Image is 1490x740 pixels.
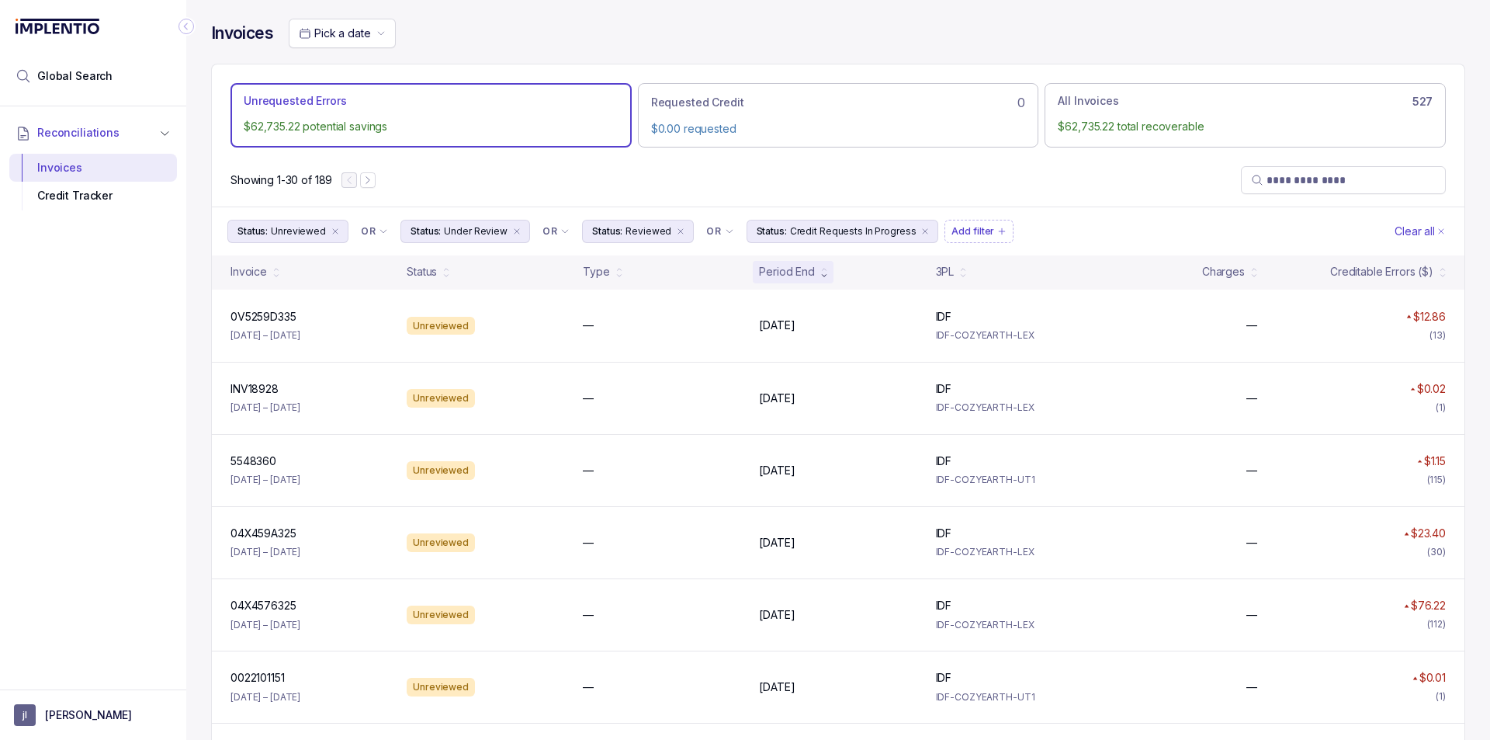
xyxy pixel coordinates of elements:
[1395,224,1435,239] p: Clear all
[583,463,594,478] p: —
[1058,93,1118,109] p: All Invoices
[936,670,952,686] p: IDF
[706,225,721,238] p: OR
[651,95,744,110] p: Requested Credit
[411,224,441,239] p: Status:
[14,704,36,726] span: User initials
[583,318,594,333] p: —
[1406,314,1411,318] img: red pointer upwards
[625,224,671,239] p: Reviewed
[230,472,300,488] p: [DATE] – [DATE]
[1419,670,1446,686] p: $0.01
[700,221,740,242] button: Filter Chip Connector undefined
[227,220,1391,243] ul: Filter Group
[936,400,1093,415] p: IDF-COZYEARTH-LEX
[1411,526,1446,541] p: $23.40
[237,224,268,239] p: Status:
[1404,604,1409,608] img: red pointer upwards
[583,679,594,695] p: —
[1427,544,1446,560] div: (30)
[271,224,326,239] p: Unreviewed
[361,225,388,238] li: Filter Chip Connector undefined
[919,225,931,238] div: remove content
[936,690,1093,705] p: IDF-COZYEARTH-UT1
[583,607,594,623] p: —
[542,225,557,238] p: OR
[1429,328,1446,343] div: (13)
[37,125,120,141] span: Reconciliations
[536,221,576,242] button: Filter Chip Connector undefined
[759,318,795,333] p: [DATE]
[444,224,508,239] p: Under Review
[944,220,1014,243] li: Filter Chip Add filter
[289,19,396,48] button: Date Range Picker
[1246,318,1257,333] p: —
[759,264,815,280] div: Period End
[1427,472,1446,488] div: (115)
[1436,689,1446,704] div: (1)
[1424,453,1446,469] p: $1.15
[244,119,619,134] p: $62,735.22 potential savings
[230,264,267,280] div: Invoice
[1410,387,1415,391] img: red pointer upwards
[211,23,273,44] h4: Invoices
[583,535,594,551] p: —
[936,328,1093,343] p: IDF-COZYEARTH-LEX
[936,617,1093,633] p: IDF-COZYEARTH-LEX
[230,526,296,541] p: 04X459A325
[230,83,1446,147] ul: Action Tab Group
[1391,220,1449,243] button: Clear Filters
[1246,679,1257,695] p: —
[230,617,300,633] p: [DATE] – [DATE]
[400,220,530,243] button: Filter Chip Under Review
[230,598,296,613] p: 04X4576325
[936,544,1093,560] p: IDF-COZYEARTH-LEX
[407,389,475,408] div: Unreviewed
[407,264,437,280] div: Status
[936,264,955,280] div: 3PL
[1404,532,1409,536] img: red pointer upwards
[583,264,609,280] div: Type
[511,225,523,238] div: remove content
[1330,264,1433,280] div: Creditable Errors ($)
[360,172,376,188] button: Next Page
[45,707,132,723] p: [PERSON_NAME]
[1411,598,1446,613] p: $76.22
[582,220,694,243] button: Filter Chip Reviewed
[936,526,952,541] p: IDF
[1246,391,1257,406] p: —
[1202,264,1245,280] div: Charges
[759,463,795,478] p: [DATE]
[37,68,113,84] span: Global Search
[1246,463,1257,478] p: —
[747,220,939,243] li: Filter Chip Credit Requests In Progress
[22,182,165,210] div: Credit Tracker
[227,220,348,243] li: Filter Chip Unreviewed
[230,381,279,397] p: INV18928
[790,224,917,239] p: Credit Requests In Progress
[314,26,370,40] span: Pick a date
[244,93,346,109] p: Unrequested Errors
[230,670,285,686] p: 0022101151
[329,225,341,238] div: remove content
[407,606,475,624] div: Unreviewed
[1417,460,1422,464] img: red pointer upwards
[299,26,370,41] search: Date Range Picker
[230,172,332,188] div: Remaining page entries
[759,535,795,551] p: [DATE]
[759,607,795,623] p: [DATE]
[1417,381,1446,397] p: $0.02
[230,544,300,560] p: [DATE] – [DATE]
[9,116,177,150] button: Reconciliations
[1058,119,1433,134] p: $62,735.22 total recoverable
[230,453,276,469] p: 5548360
[1412,96,1433,108] h6: 527
[1246,607,1257,623] p: —
[757,224,787,239] p: Status:
[759,391,795,406] p: [DATE]
[936,472,1093,488] p: IDF-COZYEARTH-UT1
[230,172,332,188] p: Showing 1-30 of 189
[951,224,994,239] p: Add filter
